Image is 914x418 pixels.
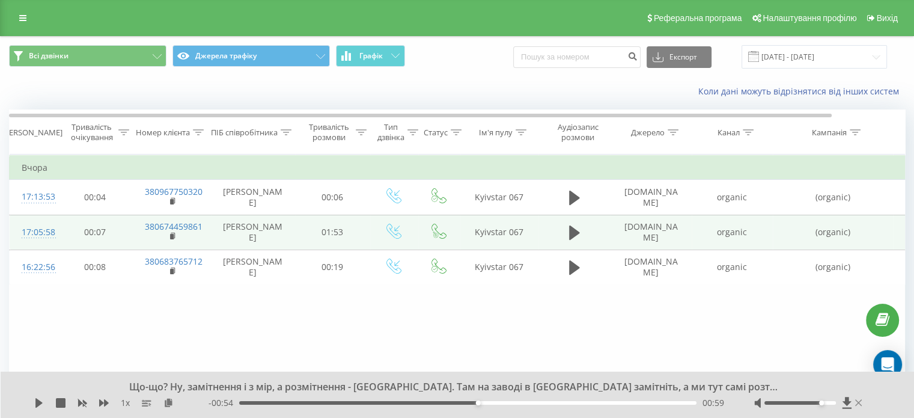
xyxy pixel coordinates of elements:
span: 00:59 [702,397,724,409]
td: organic [692,215,773,250]
button: Джерела трафіку [172,45,330,67]
span: Графік [359,52,383,60]
a: 380683765712 [145,256,203,267]
span: 1 x [121,397,130,409]
div: Статус [424,128,448,138]
div: 17:05:58 [22,221,46,244]
a: 380967750320 [145,186,203,197]
input: Пошук за номером [513,46,641,68]
div: Канал [717,128,740,138]
div: Тип дзвінка [377,122,404,143]
div: Аудіозапис розмови [549,122,607,143]
td: (organic) [773,180,893,215]
div: Accessibility label [819,401,824,405]
div: Джерело [631,128,665,138]
div: [PERSON_NAME] [2,128,62,138]
td: 00:08 [58,250,133,284]
td: (organic) [773,215,893,250]
div: ПІБ співробітника [211,128,278,138]
span: Налаштування профілю [763,13,856,23]
td: (organic) [773,250,893,284]
div: Ім'я пулу [479,128,513,138]
td: 00:07 [58,215,133,250]
td: [DOMAIN_NAME] [611,250,692,284]
button: Експорт [647,46,711,68]
td: [DOMAIN_NAME] [611,180,692,215]
button: Графік [336,45,405,67]
td: [PERSON_NAME] [211,180,295,215]
a: 380674459861 [145,221,203,232]
td: Kyivstar 067 [460,180,538,215]
div: Accessibility label [476,401,481,405]
div: 17:13:53 [22,185,46,209]
td: 00:19 [295,250,370,284]
a: Коли дані можуть відрізнятися вiд інших систем [698,85,905,97]
div: Кампанія [812,128,847,138]
span: - 00:54 [209,397,239,409]
td: Kyivstar 067 [460,250,538,284]
td: 01:53 [295,215,370,250]
td: [DOMAIN_NAME] [611,215,692,250]
span: Реферальна програма [654,13,742,23]
div: Open Intercom Messenger [873,350,902,379]
div: Що-що? Ну, замітнення і з мір, а розмітнення - [GEOGRAPHIC_DATA]. Там на заводі в [GEOGRAPHIC_DAT... [117,381,782,394]
button: Всі дзвінки [9,45,166,67]
td: Kyivstar 067 [460,215,538,250]
td: [PERSON_NAME] [211,250,295,284]
td: organic [692,180,773,215]
td: [PERSON_NAME] [211,215,295,250]
span: Вихід [877,13,898,23]
div: Тривалість очікування [68,122,115,143]
td: 00:06 [295,180,370,215]
div: Тривалість розмови [305,122,353,143]
td: organic [692,250,773,284]
span: Всі дзвінки [29,51,69,61]
div: Номер клієнта [136,128,190,138]
div: 16:22:56 [22,256,46,279]
td: 00:04 [58,180,133,215]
